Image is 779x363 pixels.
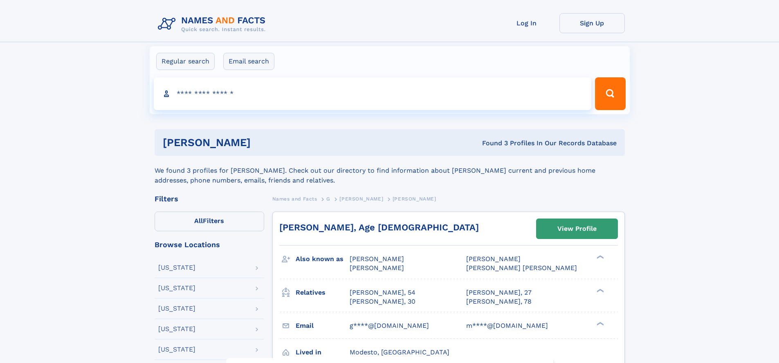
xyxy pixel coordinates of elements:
[296,345,350,359] h3: Lived in
[272,194,317,204] a: Names and Facts
[466,288,532,297] a: [PERSON_NAME], 27
[158,346,195,353] div: [US_STATE]
[155,13,272,35] img: Logo Names and Facts
[154,77,592,110] input: search input
[339,194,383,204] a: [PERSON_NAME]
[350,297,415,306] a: [PERSON_NAME], 30
[156,53,215,70] label: Regular search
[296,319,350,333] h3: Email
[279,222,479,232] a: [PERSON_NAME], Age [DEMOGRAPHIC_DATA]
[350,288,415,297] a: [PERSON_NAME], 54
[155,156,625,185] div: We found 3 profiles for [PERSON_NAME]. Check out our directory to find information about [PERSON_...
[557,219,597,238] div: View Profile
[155,241,264,248] div: Browse Locations
[163,138,366,148] h1: [PERSON_NAME]
[339,196,383,202] span: [PERSON_NAME]
[158,264,195,271] div: [US_STATE]
[466,264,577,272] span: [PERSON_NAME] [PERSON_NAME]
[158,326,195,332] div: [US_STATE]
[223,53,274,70] label: Email search
[158,285,195,291] div: [US_STATE]
[326,196,330,202] span: G
[296,252,350,266] h3: Also known as
[296,286,350,300] h3: Relatives
[350,348,449,356] span: Modesto, [GEOGRAPHIC_DATA]
[158,305,195,312] div: [US_STATE]
[494,13,559,33] a: Log In
[194,217,203,225] span: All
[350,255,404,263] span: [PERSON_NAME]
[466,297,532,306] a: [PERSON_NAME], 78
[466,255,521,263] span: [PERSON_NAME]
[559,13,625,33] a: Sign Up
[366,139,617,148] div: Found 3 Profiles In Our Records Database
[595,77,625,110] button: Search Button
[350,264,404,272] span: [PERSON_NAME]
[155,212,264,231] label: Filters
[393,196,436,202] span: [PERSON_NAME]
[595,288,604,293] div: ❯
[595,321,604,326] div: ❯
[595,255,604,260] div: ❯
[537,219,617,239] a: View Profile
[326,194,330,204] a: G
[155,195,264,203] div: Filters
